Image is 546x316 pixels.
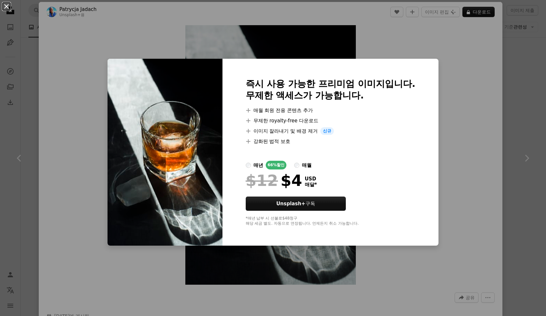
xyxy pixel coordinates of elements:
li: 강화된 법적 보호 [246,138,416,145]
img: premium_photo-1695224389396-0cb2047bd8a7 [108,59,222,246]
div: 66% 할인 [266,161,287,169]
span: USD [305,176,317,182]
li: 매월 회원 전용 콘텐츠 추가 [246,107,416,114]
div: 매년 [253,161,263,169]
span: $12 [246,172,278,189]
strong: Unsplash+ [276,201,305,207]
span: 신규 [320,127,334,135]
li: 이미지 잘라내기 및 배경 제거 [246,127,416,135]
div: *매년 납부 시 선불로 $48 청구 해당 세금 별도. 자동으로 연장됩니다. 언제든지 취소 가능합니다. [246,216,416,226]
div: 매월 [302,161,312,169]
li: 무제한 royalty-free 다운로드 [246,117,416,125]
input: 매월 [294,163,299,168]
h2: 즉시 사용 가능한 프리미엄 이미지입니다. 무제한 액세스가 가능합니다. [246,78,416,101]
div: $4 [246,172,302,189]
button: Unsplash+구독 [246,197,346,211]
input: 매년66%할인 [246,163,251,168]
